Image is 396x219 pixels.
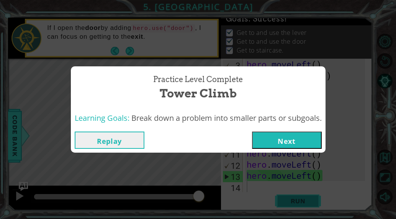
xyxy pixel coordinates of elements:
button: Next [252,132,322,149]
span: Break down a problem into smaller parts or subgoals. [131,113,322,123]
span: Learning Goals: [75,113,129,123]
span: Practice Level Complete [153,74,243,85]
button: Replay [75,132,144,149]
span: Tower Climb [160,85,237,102]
